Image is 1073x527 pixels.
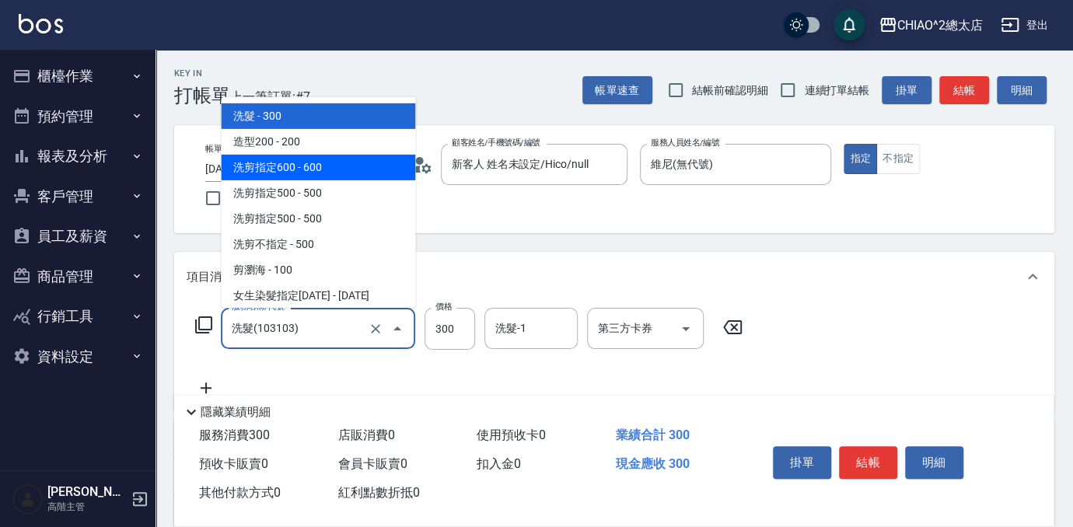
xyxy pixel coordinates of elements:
span: 其他付款方式 0 [199,485,281,500]
span: 女生染髮指定[DATE] - [DATE] [221,283,415,309]
span: 上一筆訂單:#7 [230,87,310,106]
button: Open [673,316,698,341]
span: 造型200 - 200 [221,129,415,155]
span: 業績合計 300 [616,428,690,442]
span: 扣入金 0 [477,456,521,471]
button: 櫃檯作業 [6,56,149,96]
label: 服務人員姓名/編號 [651,137,719,148]
p: 項目消費 [187,269,233,285]
span: 連續打單結帳 [804,82,869,99]
input: YYYY/MM/DD hh:mm [205,156,363,182]
div: CHIAO^2總太店 [897,16,983,35]
button: 資料設定 [6,337,149,377]
h2: Key In [174,68,230,79]
button: CHIAO^2總太店 [872,9,989,41]
span: 預收卡販賣 0 [199,456,268,471]
h3: 打帳單 [174,85,230,106]
span: 洗剪指定500 - 500 [221,180,415,206]
span: 洗剪指定500 - 500 [221,206,415,232]
button: 結帳 [939,76,989,105]
button: 掛單 [773,446,831,479]
button: 客戶管理 [6,176,149,217]
button: save [834,9,865,40]
button: 員工及薪資 [6,216,149,257]
button: 登出 [994,11,1054,40]
label: 帳單日期 [205,143,238,155]
span: 洗剪不指定 - 500 [221,232,415,257]
button: 掛單 [882,76,931,105]
span: 洗髮 - 300 [221,103,415,129]
button: 明細 [997,76,1047,105]
button: Close [385,316,410,341]
img: Logo [19,14,63,33]
span: 結帳前確認明細 [692,82,768,99]
div: 項目消費 [174,252,1054,302]
button: 明細 [905,446,963,479]
button: 指定 [844,144,877,174]
button: 商品管理 [6,257,149,297]
button: 預約管理 [6,96,149,137]
h5: [PERSON_NAME] [47,484,127,500]
span: 使用預收卡 0 [477,428,546,442]
img: Person [12,483,44,515]
span: 會員卡販賣 0 [338,456,407,471]
button: 行銷工具 [6,296,149,337]
button: Clear [365,318,386,340]
label: 顧客姓名/手機號碼/編號 [452,137,540,148]
p: 隱藏業績明細 [201,404,271,421]
span: 服務消費 300 [199,428,270,442]
label: 價格 [435,301,452,312]
span: 洗剪指定600 - 600 [221,155,415,180]
span: 店販消費 0 [338,428,395,442]
button: 不指定 [876,144,920,174]
span: 現金應收 300 [616,456,690,471]
button: 帳單速查 [582,76,652,105]
p: 高階主管 [47,500,127,514]
button: 報表及分析 [6,136,149,176]
span: 剪瀏海 - 100 [221,257,415,283]
span: 紅利點數折抵 0 [338,485,420,500]
button: 結帳 [839,446,897,479]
